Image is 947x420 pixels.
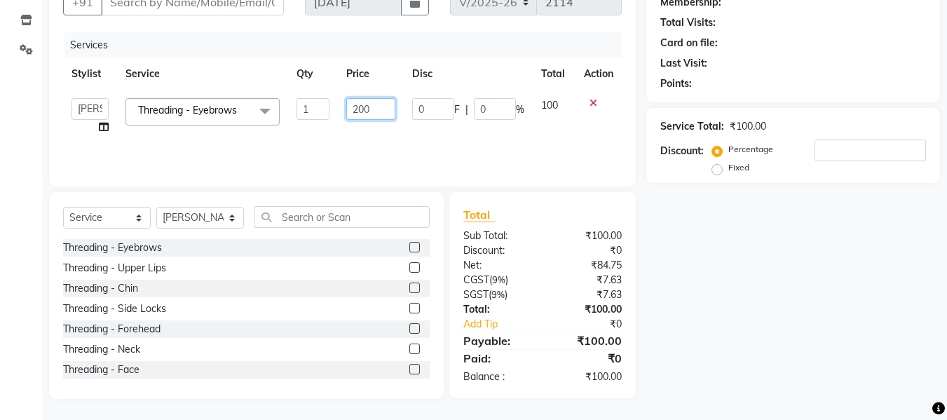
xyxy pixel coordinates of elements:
[660,15,716,30] div: Total Visits:
[453,287,543,302] div: ( )
[492,274,505,285] span: 9%
[660,119,724,134] div: Service Total:
[543,302,632,317] div: ₹100.00
[453,243,543,258] div: Discount:
[660,36,718,50] div: Card on file:
[288,58,339,90] th: Qty
[63,342,140,357] div: Threading - Neck
[237,104,243,116] a: x
[63,58,117,90] th: Stylist
[453,258,543,273] div: Net:
[63,241,162,255] div: Threading - Eyebrows
[453,350,543,367] div: Paid:
[453,332,543,349] div: Payable:
[516,102,524,117] span: %
[730,119,766,134] div: ₹100.00
[728,161,749,174] label: Fixed
[463,273,489,286] span: CGST
[541,99,558,111] span: 100
[453,370,543,384] div: Balance :
[533,58,575,90] th: Total
[453,317,557,332] a: Add Tip
[117,58,288,90] th: Service
[63,363,139,377] div: Threading - Face
[463,208,496,222] span: Total
[491,289,505,300] span: 9%
[728,143,773,156] label: Percentage
[660,76,692,91] div: Points:
[543,229,632,243] div: ₹100.00
[453,229,543,243] div: Sub Total:
[543,243,632,258] div: ₹0
[254,206,430,228] input: Search or Scan
[453,302,543,317] div: Total:
[453,273,543,287] div: ( )
[63,302,166,316] div: Threading - Side Locks
[660,144,704,158] div: Discount:
[63,261,166,276] div: Threading - Upper Lips
[465,102,468,117] span: |
[543,258,632,273] div: ₹84.75
[543,370,632,384] div: ₹100.00
[404,58,533,90] th: Disc
[63,281,138,296] div: Threading - Chin
[543,350,632,367] div: ₹0
[463,288,489,301] span: SGST
[138,104,237,116] span: Threading - Eyebrows
[558,317,633,332] div: ₹0
[575,58,622,90] th: Action
[454,102,460,117] span: F
[543,273,632,287] div: ₹7.63
[63,322,161,337] div: Threading - Forehead
[543,332,632,349] div: ₹100.00
[338,58,403,90] th: Price
[543,287,632,302] div: ₹7.63
[64,32,632,58] div: Services
[660,56,707,71] div: Last Visit:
